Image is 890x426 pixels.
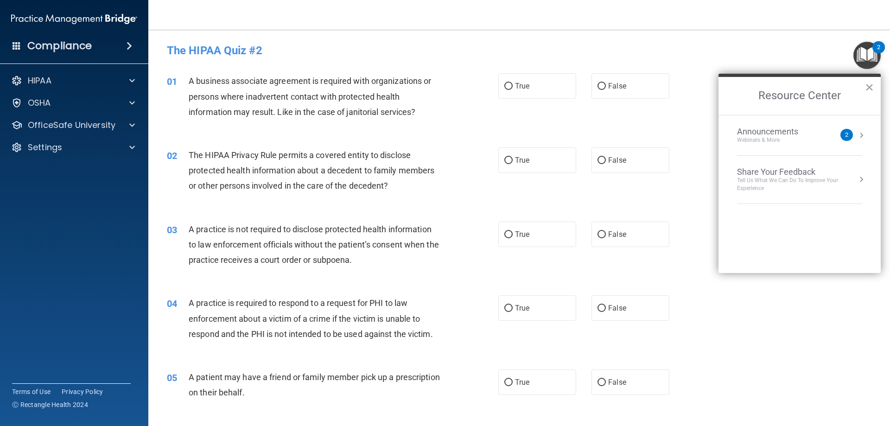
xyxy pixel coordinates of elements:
[504,231,513,238] input: True
[189,372,440,397] span: A patient may have a friend or family member pick up a prescription on their behalf.
[189,298,433,338] span: A practice is required to respond to a request for PHI to law enforcement about a victim of a cri...
[12,387,51,396] a: Terms of Use
[167,150,177,161] span: 02
[608,230,626,239] span: False
[515,230,529,239] span: True
[718,74,881,273] div: Resource Center
[608,156,626,165] span: False
[598,379,606,386] input: False
[167,298,177,309] span: 04
[504,157,513,164] input: True
[189,224,439,265] span: A practice is not required to disclose protected health information to law enforcement officials ...
[167,224,177,235] span: 03
[737,136,817,144] div: Webinars & More
[515,156,529,165] span: True
[189,76,431,116] span: A business associate agreement is required with organizations or persons where inadvertent contac...
[167,76,177,87] span: 01
[853,42,881,69] button: Open Resource Center, 2 new notifications
[877,47,880,59] div: 2
[504,305,513,312] input: True
[598,157,606,164] input: False
[28,97,51,108] p: OSHA
[504,379,513,386] input: True
[167,372,177,383] span: 05
[28,120,115,131] p: OfficeSafe University
[865,80,874,95] button: Close
[515,378,529,387] span: True
[737,177,862,192] div: Tell Us What We Can Do to Improve Your Experience
[11,142,135,153] a: Settings
[598,231,606,238] input: False
[62,387,103,396] a: Privacy Policy
[608,304,626,312] span: False
[11,75,135,86] a: HIPAA
[167,45,871,57] h4: The HIPAA Quiz #2
[28,75,51,86] p: HIPAA
[11,120,135,131] a: OfficeSafe University
[718,77,881,115] h2: Resource Center
[515,82,529,90] span: True
[504,83,513,90] input: True
[11,97,135,108] a: OSHA
[608,82,626,90] span: False
[598,305,606,312] input: False
[11,10,137,28] img: PMB logo
[189,150,434,191] span: The HIPAA Privacy Rule permits a covered entity to disclose protected health information about a ...
[737,167,862,177] div: Share Your Feedback
[28,142,62,153] p: Settings
[737,127,817,137] div: Announcements
[598,83,606,90] input: False
[515,304,529,312] span: True
[27,39,92,52] h4: Compliance
[608,378,626,387] span: False
[12,400,88,409] span: Ⓒ Rectangle Health 2024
